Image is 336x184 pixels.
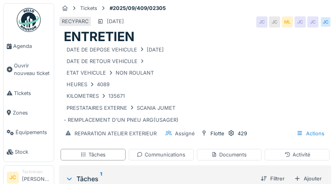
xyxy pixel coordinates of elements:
[282,16,293,28] div: ML
[67,57,145,65] div: DATE DE RETOUR VEHICULE
[80,4,97,12] div: Tickets
[257,173,288,184] div: Filtrer
[15,148,51,156] span: Stock
[100,174,102,184] sup: 1
[211,151,247,158] div: Documents
[67,46,164,53] div: DATE DE DEPOSE VEHICULE [DATE]
[67,81,110,88] div: HEURES 4089
[320,16,331,28] div: JC
[62,18,88,25] div: RECYPARC
[81,151,106,158] div: Tâches
[7,172,19,184] li: JC
[293,128,328,139] div: Actions
[238,130,247,137] div: 429
[4,56,54,83] a: Ouvrir nouveau ticket
[106,4,169,12] strong: #2025/09/409/02305
[285,151,310,158] div: Activité
[291,173,325,184] div: Ajouter
[13,109,51,117] span: Zones
[210,130,224,137] div: Flotte
[175,130,195,137] div: Assigné
[22,169,51,175] div: Technicien
[14,62,51,77] span: Ouvrir nouveau ticket
[256,16,267,28] div: JC
[4,36,54,56] a: Agenda
[107,18,124,25] div: [DATE]
[4,83,54,103] a: Tickets
[67,92,125,100] div: KILOMETRES 135671
[137,151,185,158] div: Communications
[67,104,175,112] div: PRESTATAIRES EXTERNE SCANIA JUMET
[4,123,54,142] a: Équipements
[16,129,51,136] span: Équipements
[67,69,154,77] div: ETAT VEHICULE NON ROULANT
[4,103,54,123] a: Zones
[17,8,41,32] img: Badge_color-CXgf-gQk.svg
[65,174,254,184] div: Tâches
[307,16,318,28] div: JC
[13,42,51,50] span: Agenda
[269,16,280,28] div: JC
[295,16,306,28] div: JC
[14,89,51,97] span: Tickets
[75,130,157,137] div: REPARATION ATELIER EXTERIEUR
[64,45,326,125] div: - REMPLACEMENT D'UN PNEU ARG(USAGER) - DÉPOSER CHEZ SCANIA LE [DATE]
[64,29,134,44] h1: ENTRETIEN
[4,142,54,162] a: Stock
